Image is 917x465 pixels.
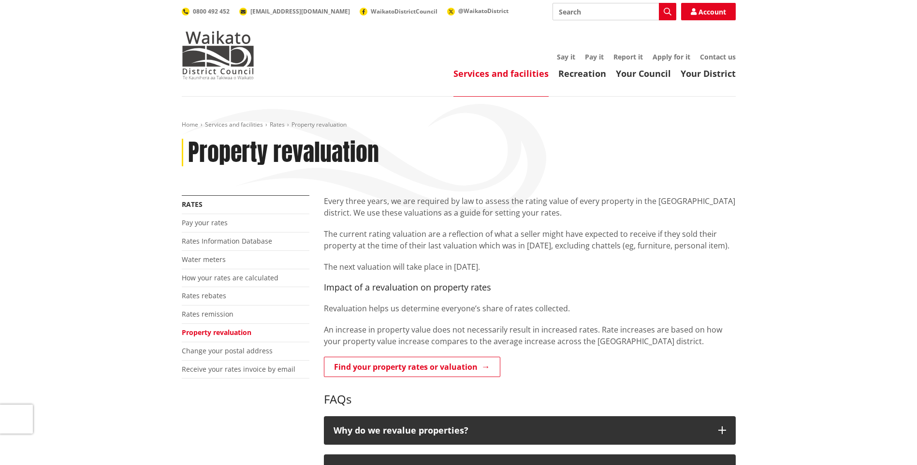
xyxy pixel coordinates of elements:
a: Your Council [616,68,671,79]
a: Pay it [585,52,604,61]
a: Account [681,3,736,20]
a: Rates Information Database [182,236,272,246]
a: Say it [557,52,575,61]
a: Your District [681,68,736,79]
p: Every three years, we are required by law to assess the rating value of every property in the [GE... [324,195,736,218]
a: Contact us [700,52,736,61]
span: WaikatoDistrictCouncil [371,7,437,15]
h1: Property revaluation [188,139,379,167]
a: Rates [270,120,285,129]
h4: Impact of a revaluation on property rates [324,282,736,293]
a: Services and facilities [453,68,549,79]
a: Pay your rates [182,218,228,227]
p: An increase in property value does not necessarily result in increased rates. Rate increases are ... [324,324,736,347]
img: Waikato District Council - Te Kaunihera aa Takiwaa o Waikato [182,31,254,79]
p: Why do we revalue properties? [334,426,709,436]
p: The current rating valuation are a reflection of what a seller might have expected to receive if ... [324,228,736,251]
a: How your rates are calculated [182,273,278,282]
a: Find your property rates or valuation [324,357,500,377]
input: Search input [553,3,676,20]
h3: FAQs [324,378,736,407]
span: @WaikatoDistrict [458,7,509,15]
a: @WaikatoDistrict [447,7,509,15]
button: Why do we revalue properties? [324,416,736,445]
a: [EMAIL_ADDRESS][DOMAIN_NAME] [239,7,350,15]
a: Services and facilities [205,120,263,129]
p: Revaluation helps us determine everyone’s share of rates collected. [324,303,736,314]
p: The next valuation will take place in [DATE]. [324,261,736,273]
a: Water meters [182,255,226,264]
span: Property revaluation [291,120,347,129]
span: 0800 492 452 [193,7,230,15]
a: WaikatoDistrictCouncil [360,7,437,15]
nav: breadcrumb [182,121,736,129]
span: [EMAIL_ADDRESS][DOMAIN_NAME] [250,7,350,15]
a: Report it [613,52,643,61]
a: Rates [182,200,203,209]
a: 0800 492 452 [182,7,230,15]
a: Rates rebates [182,291,226,300]
a: Property revaluation [182,328,251,337]
a: Apply for it [653,52,690,61]
a: Recreation [558,68,606,79]
a: Receive your rates invoice by email [182,364,295,374]
a: Change your postal address [182,346,273,355]
a: Home [182,120,198,129]
a: Rates remission [182,309,233,319]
